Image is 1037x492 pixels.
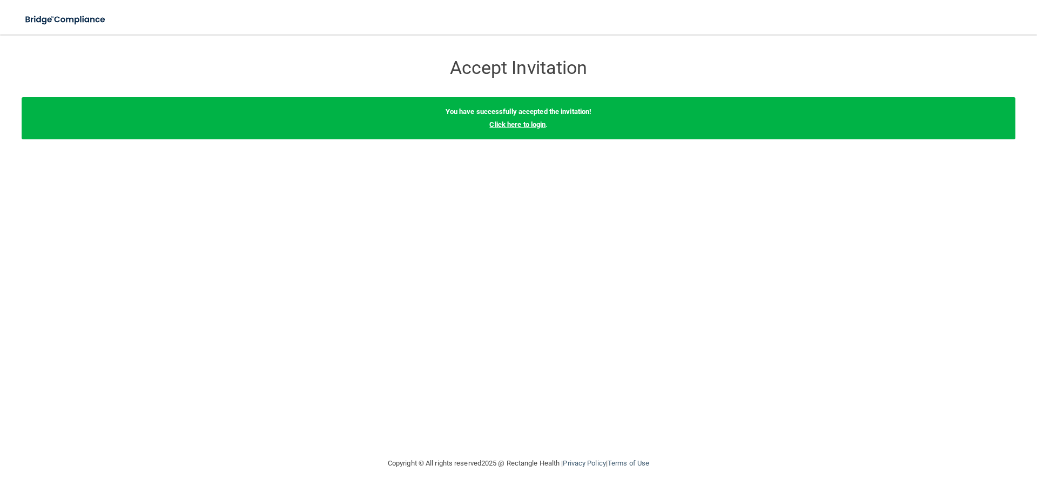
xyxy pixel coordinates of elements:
[16,9,116,31] img: bridge_compliance_login_screen.278c3ca4.svg
[608,459,649,467] a: Terms of Use
[563,459,605,467] a: Privacy Policy
[321,446,716,481] div: Copyright © All rights reserved 2025 @ Rectangle Health | |
[489,120,546,129] a: Click here to login
[22,97,1015,139] div: .
[321,58,716,78] h3: Accept Invitation
[446,107,592,116] b: You have successfully accepted the invitation!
